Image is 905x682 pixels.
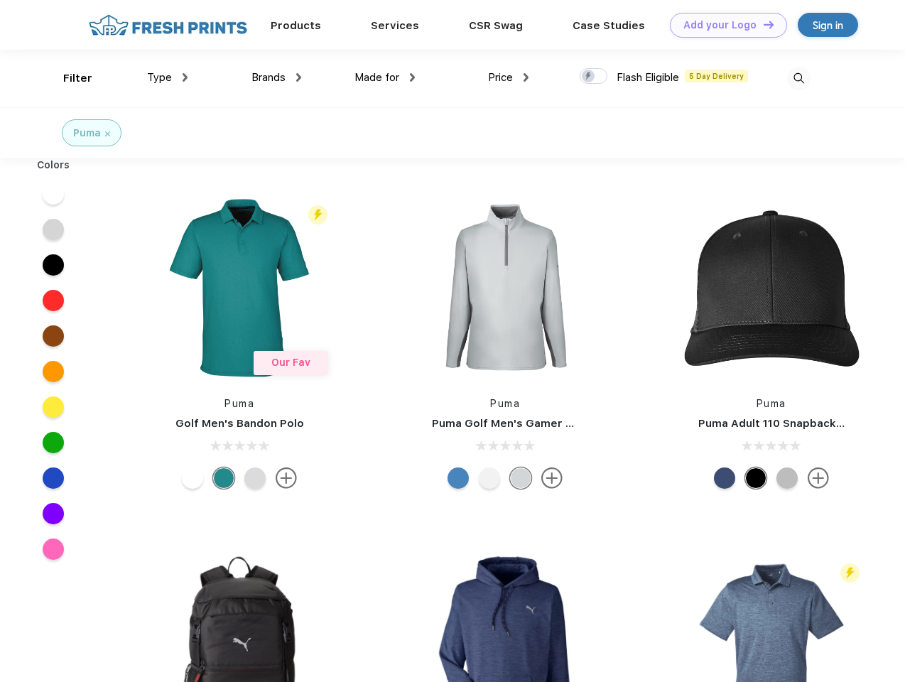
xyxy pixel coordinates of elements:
[26,158,81,173] div: Colors
[244,467,266,489] div: High Rise
[271,357,310,368] span: Our Fav
[296,73,301,82] img: dropdown.png
[308,205,327,224] img: flash_active_toggle.svg
[541,467,563,489] img: more.svg
[685,70,748,82] span: 5 Day Delivery
[105,131,110,136] img: filter_cancel.svg
[714,467,735,489] div: Peacoat Qut Shd
[147,71,172,84] span: Type
[479,467,500,489] div: Bright White
[510,467,531,489] div: High Rise
[432,417,656,430] a: Puma Golf Men's Gamer Golf Quarter-Zip
[469,19,523,32] a: CSR Swag
[63,70,92,87] div: Filter
[813,17,843,33] div: Sign in
[808,467,829,489] img: more.svg
[271,19,321,32] a: Products
[213,467,234,489] div: Green Lagoon
[371,19,419,32] a: Services
[798,13,858,37] a: Sign in
[183,73,188,82] img: dropdown.png
[175,417,304,430] a: Golf Men's Bandon Polo
[354,71,399,84] span: Made for
[745,467,766,489] div: Pma Blk Pma Blk
[145,193,334,382] img: func=resize&h=266
[224,398,254,409] a: Puma
[490,398,520,409] a: Puma
[764,21,774,28] img: DT
[683,19,757,31] div: Add your Logo
[276,467,297,489] img: more.svg
[488,71,513,84] span: Price
[757,398,786,409] a: Puma
[448,467,469,489] div: Bright Cobalt
[85,13,251,38] img: fo%20logo%202.webp
[776,467,798,489] div: Quarry with Brt Whit
[73,126,101,141] div: Puma
[182,467,203,489] div: Bright White
[524,73,529,82] img: dropdown.png
[787,67,811,90] img: desktop_search.svg
[410,73,415,82] img: dropdown.png
[617,71,679,84] span: Flash Eligible
[251,71,286,84] span: Brands
[840,563,860,583] img: flash_active_toggle.svg
[411,193,600,382] img: func=resize&h=266
[677,193,866,382] img: func=resize&h=266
